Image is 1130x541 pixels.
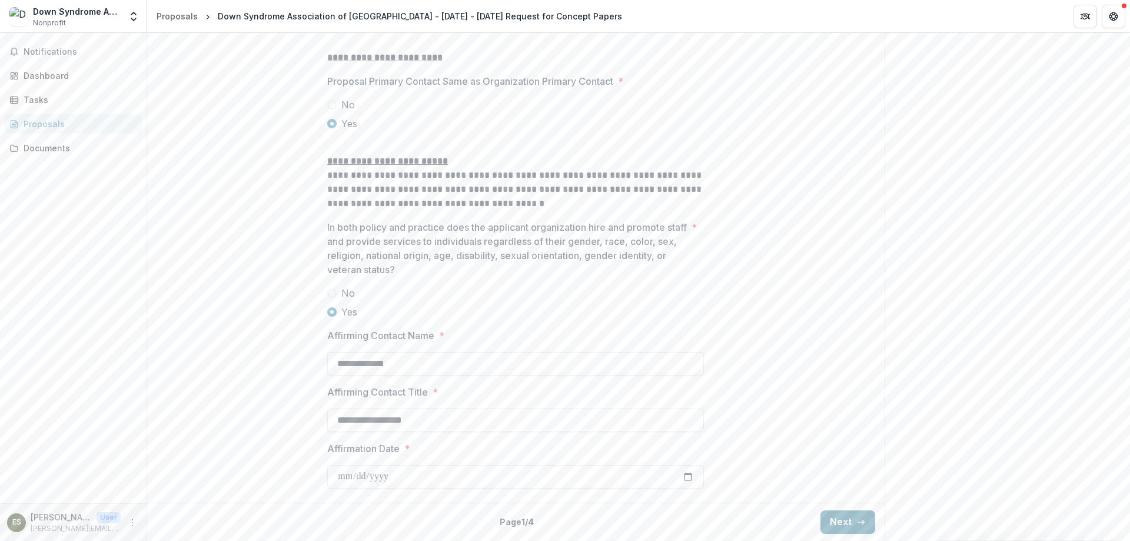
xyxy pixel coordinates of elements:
[5,138,142,158] a: Documents
[157,10,198,22] div: Proposals
[125,5,142,28] button: Open entity switcher
[31,511,92,523] p: [PERSON_NAME]
[327,385,428,399] p: Affirming Contact Title
[1102,5,1125,28] button: Get Help
[341,286,355,300] span: No
[5,42,142,61] button: Notifications
[24,69,132,82] div: Dashboard
[5,114,142,134] a: Proposals
[9,7,28,26] img: Down Syndrome Association of Greater St. Louis
[31,523,121,534] p: [PERSON_NAME][EMAIL_ADDRESS][DOMAIN_NAME]
[341,98,355,112] span: No
[125,516,139,530] button: More
[327,328,434,343] p: Affirming Contact Name
[33,18,66,28] span: Nonprofit
[500,516,534,528] p: Page 1 / 4
[24,47,137,57] span: Notifications
[33,5,121,18] div: Down Syndrome Association of [GEOGRAPHIC_DATA][PERSON_NAME]
[97,512,121,523] p: User
[327,220,687,277] p: In both policy and practice does the applicant organization hire and promote staff and provide se...
[152,8,627,25] nav: breadcrumb
[218,10,622,22] div: Down Syndrome Association of [GEOGRAPHIC_DATA] - [DATE] - [DATE] Request for Concept Papers
[24,94,132,106] div: Tasks
[152,8,202,25] a: Proposals
[327,74,613,88] p: Proposal Primary Contact Same as Organization Primary Contact
[327,442,400,456] p: Affirmation Date
[5,66,142,85] a: Dashboard
[341,117,357,131] span: Yes
[341,305,357,319] span: Yes
[5,90,142,109] a: Tasks
[12,519,21,526] div: Erin Suelmann
[820,510,875,534] button: Next
[24,118,132,130] div: Proposals
[24,142,132,154] div: Documents
[1073,5,1097,28] button: Partners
